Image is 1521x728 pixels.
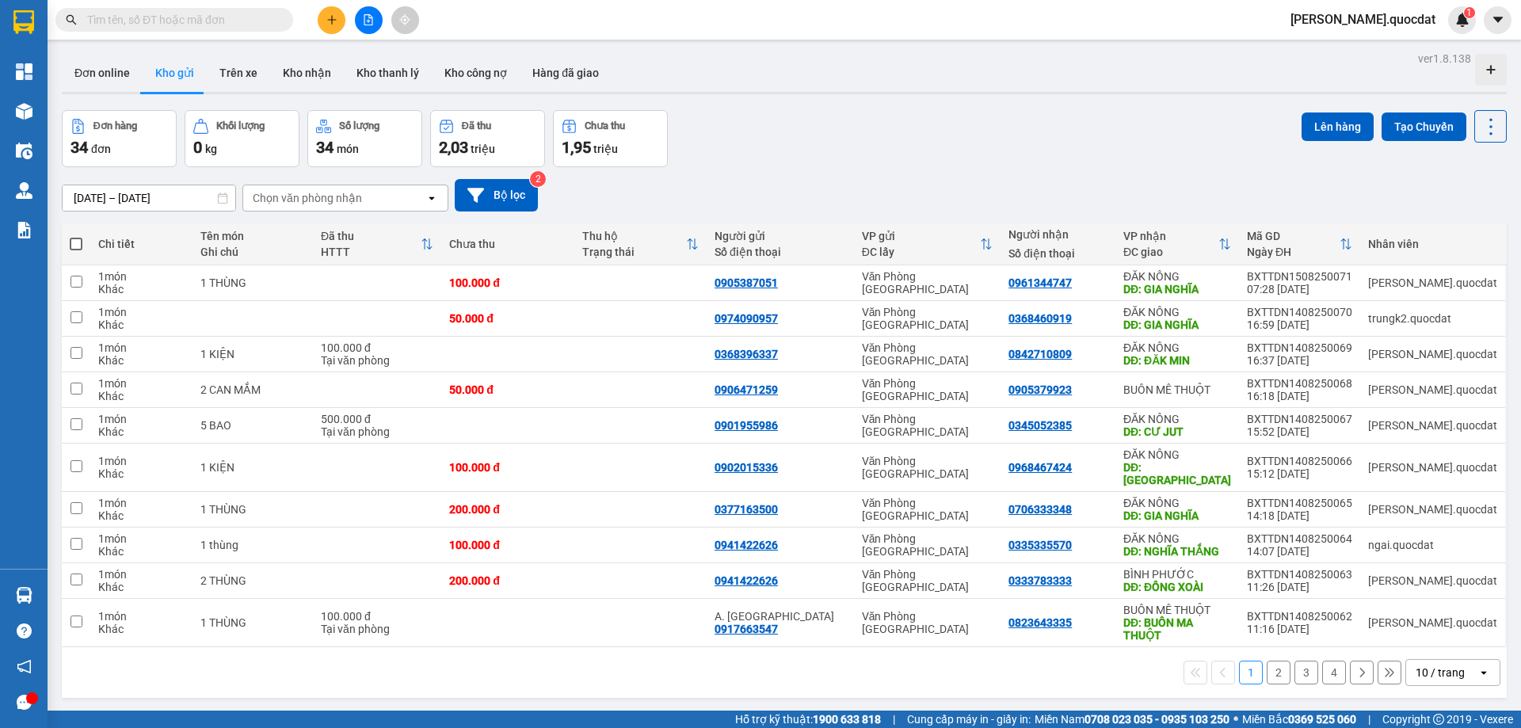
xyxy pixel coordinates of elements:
div: BXTTDN1408250063 [1247,568,1352,581]
div: 0345052385 [1008,419,1072,432]
span: kg [205,143,217,155]
img: warehouse-icon [16,103,32,120]
span: Hỗ trợ kỹ thuật: [735,711,881,728]
div: 1 món [98,377,185,390]
strong: 0369 525 060 [1288,713,1356,726]
div: trungk2.quocdat [1368,312,1497,325]
input: Tìm tên, số ĐT hoặc mã đơn [87,11,274,29]
div: 1 món [98,413,185,425]
div: 5 BAO [200,419,305,432]
span: Cung cấp máy in - giấy in: [907,711,1031,728]
span: 2,03 [439,138,468,157]
div: BXTTDN1408250067 [1247,413,1352,425]
div: BUÔN MÊ THUỘT [1123,604,1231,616]
div: Số lượng [339,120,379,131]
div: Số điện thoại [715,246,846,258]
div: BXTTDN1508250071 [1247,270,1352,283]
div: Chọn văn phòng nhận [253,190,362,206]
div: 1 THÙNG [200,503,305,516]
div: BXTTDN1408250070 [1247,306,1352,318]
div: 1 món [98,610,185,623]
div: Chi tiết [98,238,185,250]
th: Toggle SortBy [854,223,1001,265]
div: 100.000 đ [449,461,566,474]
div: Khác [98,318,185,331]
span: món [337,143,359,155]
sup: 1 [1464,7,1475,18]
div: 100.000 đ [321,610,433,623]
div: ĐĂK NÔNG [1123,270,1231,283]
button: Hàng đã giao [520,54,612,92]
input: Select a date range. [63,185,235,211]
div: Văn Phòng [GEOGRAPHIC_DATA] [862,306,993,331]
div: ĐĂK NÔNG [1123,306,1231,318]
div: 0941422626 [715,539,778,551]
div: 0905379923 [1008,383,1072,396]
button: Kho thanh lý [344,54,432,92]
div: BXTTDN1408250066 [1247,455,1352,467]
button: caret-down [1484,6,1511,34]
div: Đã thu [321,230,421,242]
span: notification [17,659,32,674]
th: Toggle SortBy [313,223,441,265]
div: BÌNH PHƯỚC [1123,568,1231,581]
div: DĐ: QUẢNG PHÚ [1123,461,1231,486]
div: Văn Phòng [GEOGRAPHIC_DATA] [862,377,993,402]
div: 0961344747 [1008,276,1072,289]
div: ngai.quocdat [1368,539,1497,551]
div: 0968467424 [1008,461,1072,474]
div: BXTTDN1408250064 [1247,532,1352,545]
div: Khác [98,283,185,295]
div: Khác [98,509,185,522]
div: Tại văn phòng [321,354,433,367]
div: 100.000 đ [449,276,566,289]
div: 2 THÙNG [200,574,305,587]
button: aim [391,6,419,34]
div: Văn Phòng [GEOGRAPHIC_DATA] [862,497,993,522]
span: triệu [593,143,618,155]
div: Khác [98,425,185,438]
div: BXTTDN1408250062 [1247,610,1352,623]
button: 1 [1239,661,1263,684]
strong: 0708 023 035 - 0935 103 250 [1085,713,1229,726]
div: Văn Phòng [GEOGRAPHIC_DATA] [862,610,993,635]
button: Bộ lọc [455,179,538,212]
div: Mã GD [1247,230,1340,242]
div: DĐ: CƯ JUT [1123,425,1231,438]
div: 0368460919 [1008,312,1072,325]
div: Ngày ĐH [1247,246,1340,258]
button: Đã thu2,03 triệu [430,110,545,167]
div: DĐ: ĐĂK MIN [1123,354,1231,367]
span: file-add [363,14,374,25]
div: 1 món [98,341,185,354]
span: [PERSON_NAME].quocdat [1278,10,1448,29]
div: 0842710809 [1008,348,1072,360]
div: 0941422626 [715,574,778,587]
div: ĐĂK NÔNG [1123,448,1231,461]
th: Toggle SortBy [1115,223,1239,265]
div: VP nhận [1123,230,1218,242]
div: 0901955986 [715,419,778,432]
div: Văn Phòng [GEOGRAPHIC_DATA] [862,532,993,558]
div: simon.quocdat [1368,616,1497,629]
div: Khác [98,581,185,593]
div: Đơn hàng [93,120,137,131]
sup: 2 [530,171,546,187]
div: 0917663547 [715,623,778,635]
div: 16:59 [DATE] [1247,318,1352,331]
span: ⚪️ [1233,716,1238,722]
button: Lên hàng [1302,112,1374,141]
div: 15:52 [DATE] [1247,425,1352,438]
div: 0906471259 [715,383,778,396]
div: 1 món [98,497,185,509]
div: 0377163500 [715,503,778,516]
div: Văn Phòng [GEOGRAPHIC_DATA] [862,270,993,295]
div: 1 THÙNG [200,616,305,629]
div: 1 món [98,270,185,283]
div: 0706333348 [1008,503,1072,516]
span: caret-down [1491,13,1505,27]
button: Chưa thu1,95 triệu [553,110,668,167]
span: copyright [1433,714,1444,725]
div: Khác [98,390,185,402]
button: 3 [1294,661,1318,684]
